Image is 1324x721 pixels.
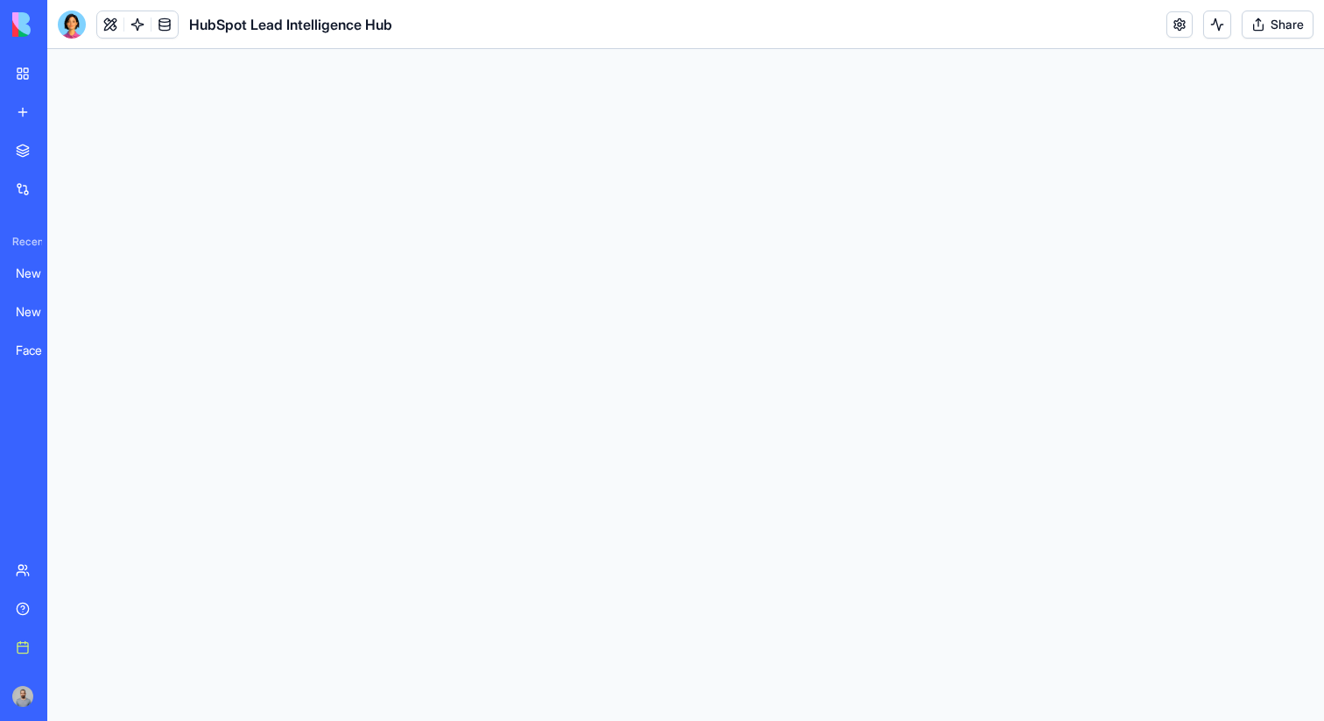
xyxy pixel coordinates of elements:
[12,12,121,37] img: logo
[16,342,65,359] div: Facebook Campaign Analyzer
[5,294,75,329] a: New App
[1242,11,1313,39] button: Share
[5,235,42,249] span: Recent
[16,303,65,321] div: New App
[12,686,33,707] img: image_123650291_bsq8ao.jpg
[5,256,75,291] a: New App
[189,14,392,35] h1: HubSpot Lead Intelligence Hub
[16,265,65,282] div: New App
[5,333,75,368] a: Facebook Campaign Analyzer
